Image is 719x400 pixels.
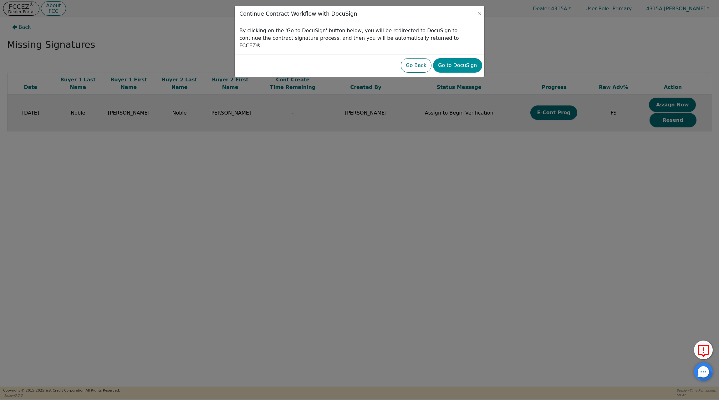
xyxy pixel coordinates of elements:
[401,58,431,73] button: Go Back
[694,341,713,359] button: Report Error to FCC
[477,11,483,17] button: Close
[239,11,357,17] h3: Continue Contract Workflow with DocuSign
[239,27,480,49] p: By clicking on the 'Go to DocuSign' button below, you will be redirected to DocuSign to continue ...
[433,58,482,73] button: Go to DocuSign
